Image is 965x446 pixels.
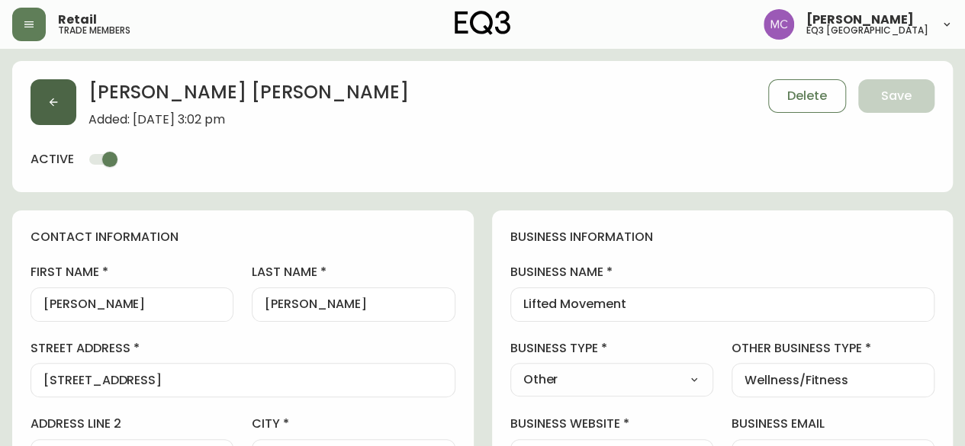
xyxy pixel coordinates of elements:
[510,229,935,245] h4: business information
[455,11,511,35] img: logo
[88,79,409,113] h2: [PERSON_NAME] [PERSON_NAME]
[31,264,233,281] label: first name
[732,416,934,432] label: business email
[510,416,713,432] label: business website
[806,14,914,26] span: [PERSON_NAME]
[764,9,794,40] img: 6dbdb61c5655a9a555815750a11666cc
[58,26,130,35] h5: trade members
[88,113,409,127] span: Added: [DATE] 3:02 pm
[31,151,74,168] h4: active
[806,26,928,35] h5: eq3 [GEOGRAPHIC_DATA]
[58,14,97,26] span: Retail
[252,416,455,432] label: city
[31,229,455,245] h4: contact information
[787,88,827,104] span: Delete
[510,264,935,281] label: business name
[768,79,846,113] button: Delete
[732,340,934,357] label: other business type
[510,340,713,357] label: business type
[31,340,455,357] label: street address
[252,264,455,281] label: last name
[31,416,233,432] label: address line 2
